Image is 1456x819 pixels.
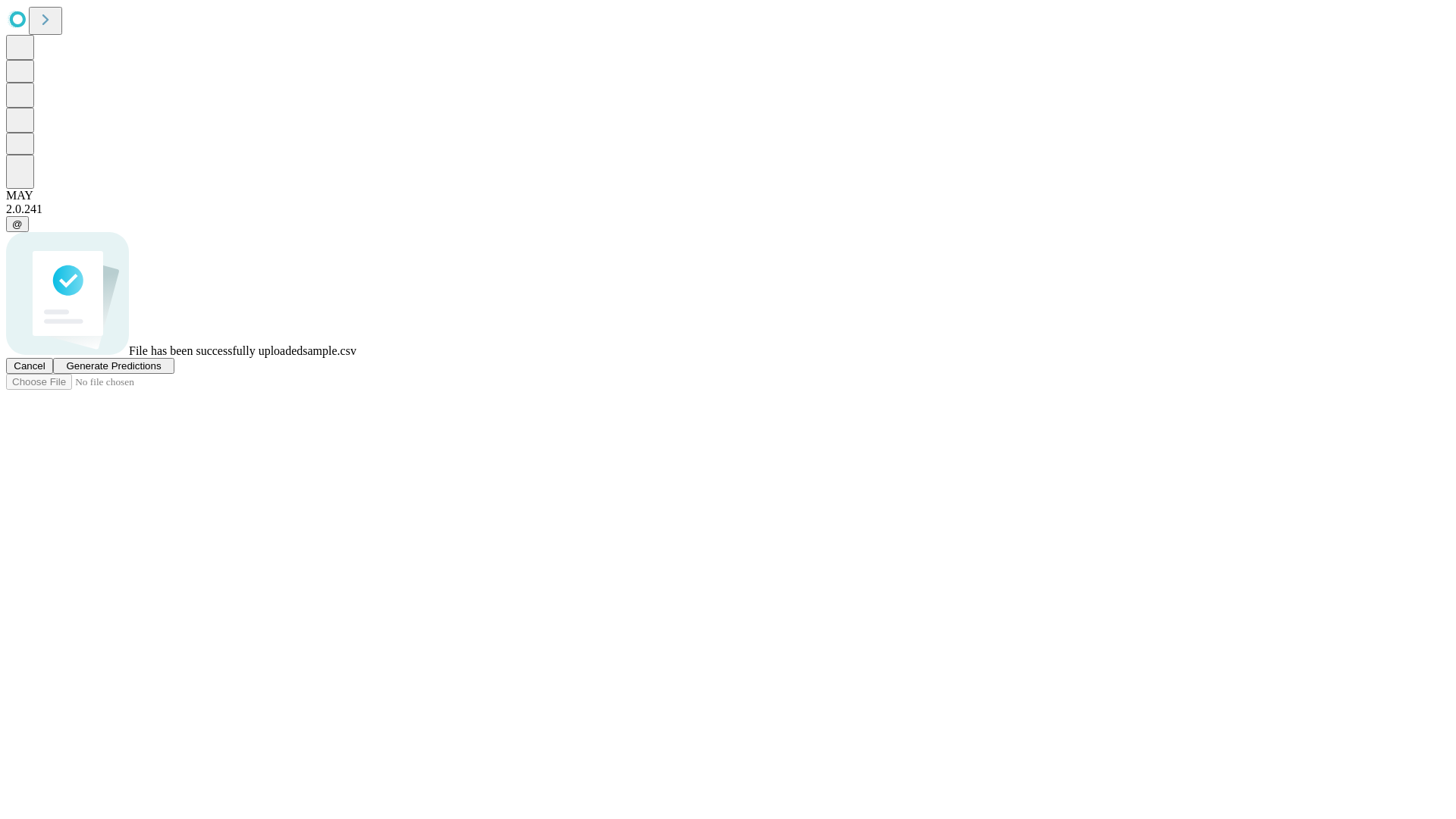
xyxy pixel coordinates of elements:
div: 2.0.241 [6,202,1450,216]
button: Cancel [6,358,53,374]
button: Generate Predictions [53,358,174,374]
span: sample.csv [303,344,356,357]
button: @ [6,216,29,232]
span: @ [12,218,23,230]
span: Cancel [14,360,45,372]
div: MAY [6,189,1450,202]
span: File has been successfully uploaded [129,344,303,357]
span: Generate Predictions [66,360,161,372]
